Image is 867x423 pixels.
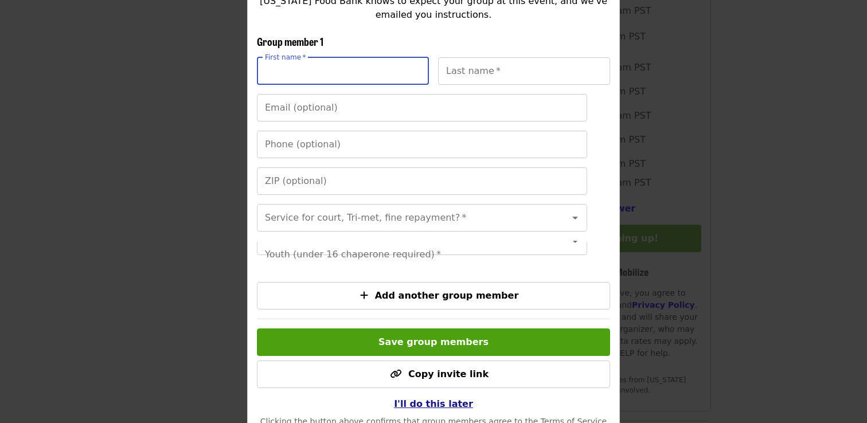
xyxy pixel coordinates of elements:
span: I'll do this later [394,398,473,409]
span: Copy invite link [408,369,489,379]
input: ZIP (optional) [257,167,587,195]
button: Open [567,210,583,226]
input: Email (optional) [257,94,587,122]
button: Copy invite link [257,361,610,388]
button: Open [567,233,583,249]
span: Save group members [378,336,489,347]
input: Phone (optional) [257,131,587,158]
i: link icon [390,369,401,379]
input: Last name [438,57,610,85]
span: Add another group member [375,290,519,301]
button: Save group members [257,328,610,356]
label: First name [265,54,306,61]
input: First name [257,57,429,85]
span: Group member 1 [257,34,323,49]
button: Add another group member [257,282,610,310]
button: I'll do this later [385,393,482,416]
i: plus icon [360,290,368,301]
